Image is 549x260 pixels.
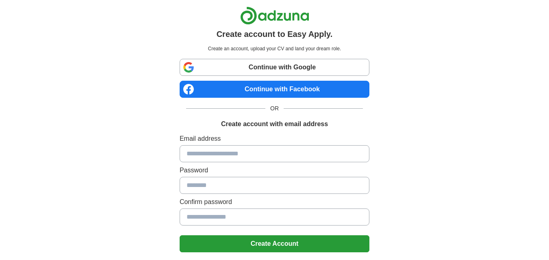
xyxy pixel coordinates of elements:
[180,134,369,144] label: Email address
[180,81,369,98] a: Continue with Facebook
[180,165,369,175] label: Password
[240,6,309,25] img: Adzuna logo
[217,28,333,40] h1: Create account to Easy Apply.
[180,235,369,252] button: Create Account
[181,45,368,52] p: Create an account, upload your CV and land your dream role.
[180,197,369,207] label: Confirm password
[221,119,328,129] h1: Create account with email address
[180,59,369,76] a: Continue with Google
[265,104,284,113] span: OR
